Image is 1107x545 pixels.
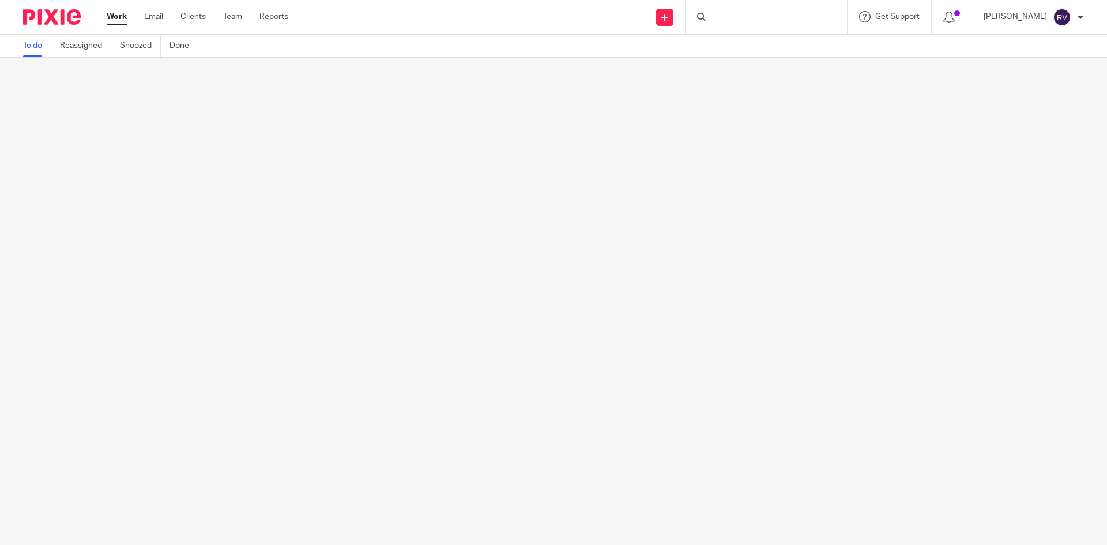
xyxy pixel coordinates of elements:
[1053,8,1071,27] img: svg%3E
[23,9,81,25] img: Pixie
[107,11,127,22] a: Work
[984,11,1047,22] p: [PERSON_NAME]
[23,35,51,57] a: To do
[875,13,920,21] span: Get Support
[259,11,288,22] a: Reports
[60,35,111,57] a: Reassigned
[223,11,242,22] a: Team
[180,11,206,22] a: Clients
[170,35,198,57] a: Done
[120,35,161,57] a: Snoozed
[144,11,163,22] a: Email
